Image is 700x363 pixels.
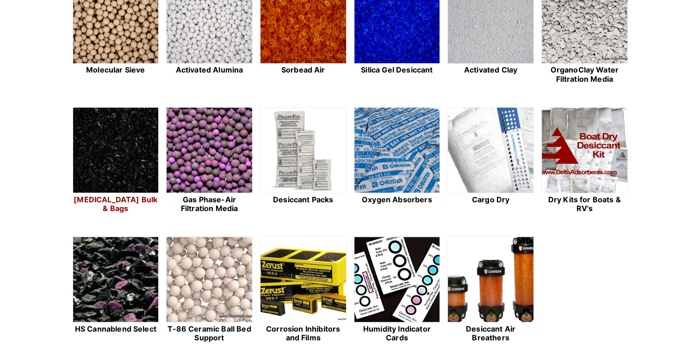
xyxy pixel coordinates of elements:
[447,195,534,204] h2: Cargo Dry
[166,325,253,342] h2: T-86 Ceramic Ball Bed Support
[354,107,440,214] a: Oxygen Absorbers
[73,195,159,213] h2: [MEDICAL_DATA] Bulk & Bags
[354,325,440,342] h2: Humidity Indicator Cards
[260,66,347,74] h2: Sorbead Air
[260,195,347,204] h2: Desiccant Packs
[260,236,347,344] a: Corrosion Inhibitors and Films
[166,107,253,214] a: Gas Phase-Air Filtration Media
[541,66,628,83] h2: OrganoClay Water Filtration Media
[354,66,440,74] h2: Silica Gel Desiccant
[73,66,159,74] h2: Molecular Sieve
[447,107,534,214] a: Cargo Dry
[260,107,347,214] a: Desiccant Packs
[166,66,253,74] h2: Activated Alumina
[541,107,628,214] a: Dry Kits for Boats & RV's
[73,107,159,214] a: [MEDICAL_DATA] Bulk & Bags
[354,236,440,344] a: Humidity Indicator Cards
[166,195,253,213] h2: Gas Phase-Air Filtration Media
[447,236,534,344] a: Desiccant Air Breathers
[73,325,159,333] h2: HS Cannablend Select
[447,66,534,74] h2: Activated Clay
[166,236,253,344] a: T-86 Ceramic Ball Bed Support
[73,236,159,344] a: HS Cannablend Select
[260,325,347,342] h2: Corrosion Inhibitors and Films
[447,325,534,342] h2: Desiccant Air Breathers
[354,195,440,204] h2: Oxygen Absorbers
[541,195,628,213] h2: Dry Kits for Boats & RV's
